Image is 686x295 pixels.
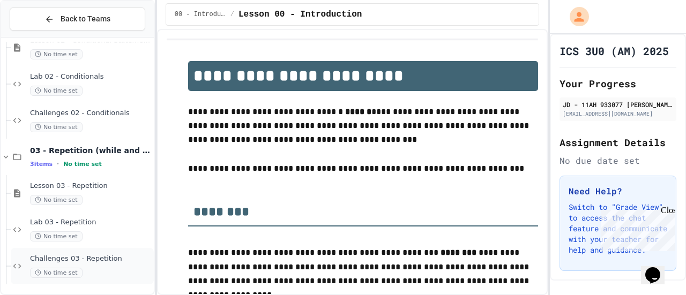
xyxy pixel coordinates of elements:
span: No time set [30,86,83,96]
span: No time set [30,49,83,59]
span: No time set [30,231,83,241]
div: No due date set [560,154,676,167]
div: Chat with us now!Close [4,4,74,68]
span: Back to Teams [61,13,110,25]
div: JD - 11AH 933077 [PERSON_NAME] SS [563,100,673,109]
span: Challenges 02 - Conditionals [30,109,152,118]
h1: ICS 3U0 (AM) 2025 [560,43,669,58]
div: My Account [558,4,592,29]
div: [EMAIL_ADDRESS][DOMAIN_NAME] [563,110,673,118]
span: Challenges 03 - Repetition [30,254,152,263]
span: / [230,10,234,19]
span: No time set [30,122,83,132]
span: Lesson 00 - Introduction [238,8,362,21]
h2: Your Progress [560,76,676,91]
span: Lesson 03 - Repetition [30,181,152,191]
span: 3 items [30,161,53,168]
span: Lab 03 - Repetition [30,218,152,227]
button: Back to Teams [10,7,145,31]
iframe: chat widget [597,206,675,251]
span: 00 - Introduction [175,10,226,19]
span: • [57,160,59,168]
p: Switch to "Grade View" to access the chat feature and communicate with your teacher for help and ... [569,202,667,255]
span: Lab 02 - Conditionals [30,72,152,81]
span: No time set [63,161,102,168]
iframe: chat widget [641,252,675,284]
span: No time set [30,195,83,205]
h3: Need Help? [569,185,667,198]
h2: Assignment Details [560,135,676,150]
span: 03 - Repetition (while and for) [30,146,152,155]
span: No time set [30,268,83,278]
